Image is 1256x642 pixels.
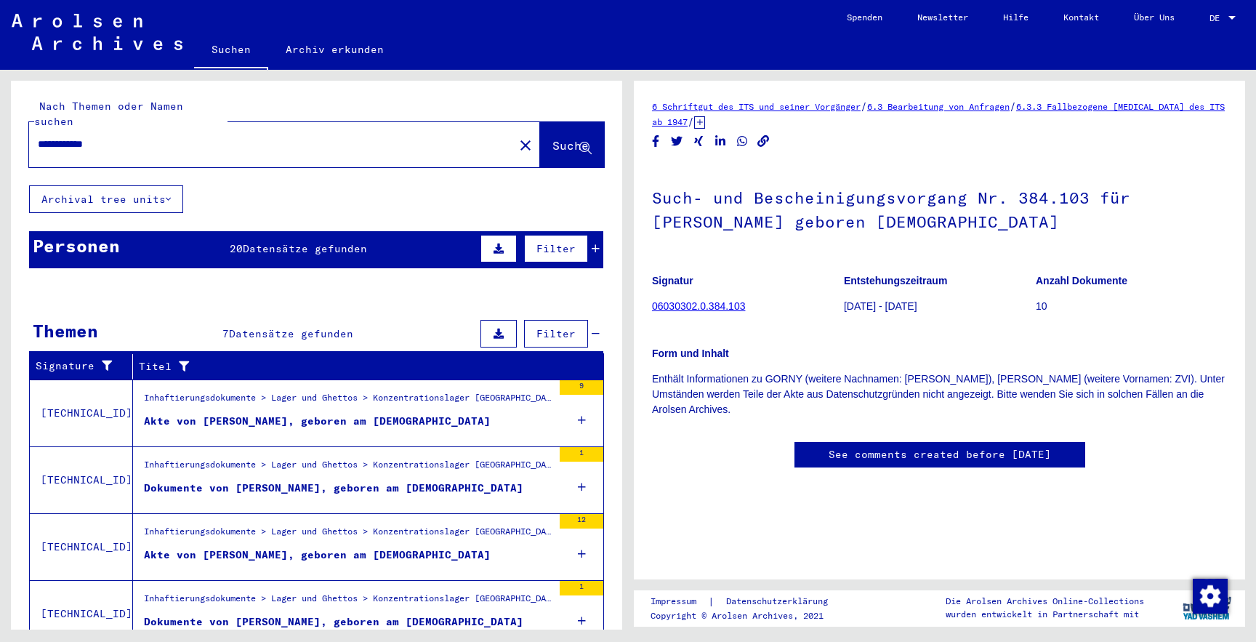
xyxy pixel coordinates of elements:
[144,547,491,563] div: Akte von [PERSON_NAME], geboren am [DEMOGRAPHIC_DATA]
[536,327,576,340] span: Filter
[144,391,552,412] div: Inhaftierungsdokumente > Lager und Ghettos > Konzentrationslager [GEOGRAPHIC_DATA] > Individuelle...
[688,115,694,128] span: /
[144,414,491,429] div: Akte von [PERSON_NAME], geboren am [DEMOGRAPHIC_DATA]
[829,447,1051,462] a: See comments created before [DATE]
[1193,579,1228,614] img: Zustimmung ändern
[1180,590,1234,626] img: yv_logo.png
[1209,13,1225,23] span: DE
[511,130,540,159] button: Clear
[867,101,1010,112] a: 6.3 Bearbeitung von Anfragen
[652,275,693,286] b: Signatur
[735,132,750,151] button: Share on WhatsApp
[691,132,706,151] button: Share on Xing
[652,300,745,312] a: 06030302.0.384.103
[243,242,367,255] span: Datensätze gefunden
[844,275,947,286] b: Entstehungszeitraum
[194,32,268,70] a: Suchen
[861,100,867,113] span: /
[652,348,729,359] b: Form und Inhalt
[36,355,136,378] div: Signature
[536,242,576,255] span: Filter
[946,608,1144,621] p: wurden entwickelt in Partnerschaft mit
[1036,299,1227,314] p: 10
[144,481,523,496] div: Dokumente von [PERSON_NAME], geboren am [DEMOGRAPHIC_DATA]
[144,592,552,612] div: Inhaftierungsdokumente > Lager und Ghettos > Konzentrationslager [GEOGRAPHIC_DATA] > Individuelle...
[844,299,1035,314] p: [DATE] - [DATE]
[756,132,771,151] button: Copy link
[12,14,182,50] img: Arolsen_neg.svg
[524,320,588,348] button: Filter
[669,132,685,151] button: Share on Twitter
[1010,100,1016,113] span: /
[540,122,604,167] button: Suche
[651,594,845,609] div: |
[139,359,575,374] div: Titel
[33,233,120,259] div: Personen
[1036,275,1127,286] b: Anzahl Dokumente
[144,458,552,478] div: Inhaftierungsdokumente > Lager und Ghettos > Konzentrationslager [GEOGRAPHIC_DATA] > Individuelle...
[713,132,728,151] button: Share on LinkedIn
[651,594,708,609] a: Impressum
[652,101,861,112] a: 6 Schriftgut des ITS und seiner Vorgänger
[1192,578,1227,613] div: Zustimmung ändern
[524,235,588,262] button: Filter
[946,595,1144,608] p: Die Arolsen Archives Online-Collections
[651,609,845,622] p: Copyright © Arolsen Archives, 2021
[268,32,401,67] a: Archiv erkunden
[34,100,183,128] mat-label: Nach Themen oder Namen suchen
[652,164,1227,252] h1: Such- und Bescheinigungsvorgang Nr. 384.103 für [PERSON_NAME] geboren [DEMOGRAPHIC_DATA]
[139,355,589,378] div: Titel
[144,614,523,630] div: Dokumente von [PERSON_NAME], geboren am [DEMOGRAPHIC_DATA]
[517,137,534,154] mat-icon: close
[648,132,664,151] button: Share on Facebook
[230,242,243,255] span: 20
[714,594,845,609] a: Datenschutzerklärung
[29,185,183,213] button: Archival tree units
[36,358,121,374] div: Signature
[652,372,1227,417] p: Enthält Informationen zu GORNY (weitere Nachnamen: [PERSON_NAME]), [PERSON_NAME] (weitere Vorname...
[144,525,552,545] div: Inhaftierungsdokumente > Lager und Ghettos > Konzentrationslager [GEOGRAPHIC_DATA] > Individuelle...
[552,138,589,153] span: Suche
